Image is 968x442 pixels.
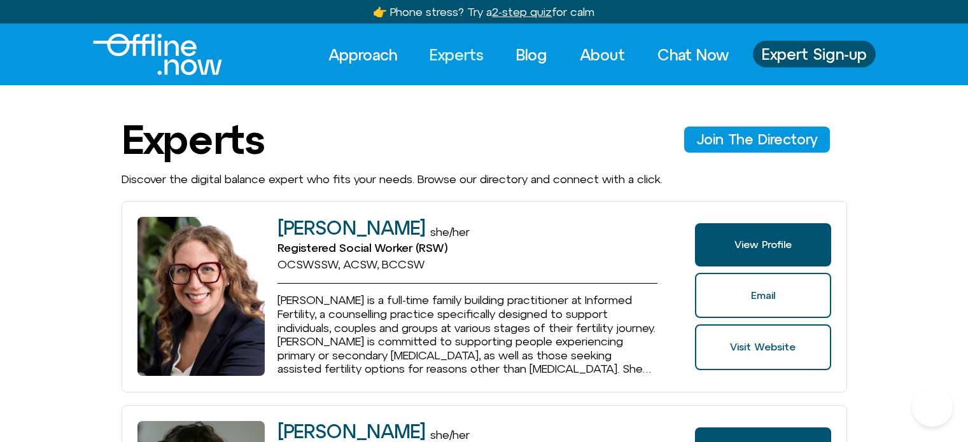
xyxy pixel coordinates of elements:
[277,241,447,254] span: Registered Social Worker (RSW)
[695,273,831,319] a: Email
[277,218,425,238] h2: [PERSON_NAME]
[753,41,876,67] a: Expert Sign-up
[93,34,200,75] div: Logo
[93,34,222,75] img: offline.now
[697,132,817,147] span: Join The Directory
[430,428,470,441] span: she/her
[646,41,740,69] a: Chat Now
[492,5,552,18] u: 2-step quiz
[317,41,409,69] a: Approach
[317,41,740,69] nav: Menu
[122,172,663,186] span: Discover the digital balance expert who fits your needs. Browse our directory and connect with a ...
[373,5,594,18] a: 👉 Phone stress? Try a2-step quizfor calm
[277,293,658,376] p: [PERSON_NAME] is a full-time family building practitioner at Informed Fertility, a counselling pr...
[695,324,831,370] a: Website
[418,41,495,69] a: Experts
[277,258,425,271] span: OCSWSSW, ACSW, BCCSW
[695,223,831,266] a: View Profile
[684,127,830,152] a: Join The Director
[505,41,559,69] a: Blog
[751,290,775,301] span: Email
[568,41,636,69] a: About
[734,239,792,251] span: View Profile
[762,46,867,62] span: Expert Sign-up
[430,225,470,238] span: she/her
[122,117,264,162] h1: Experts
[277,421,425,442] h2: [PERSON_NAME]
[912,386,953,427] iframe: Botpress
[730,342,796,353] span: Visit Website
